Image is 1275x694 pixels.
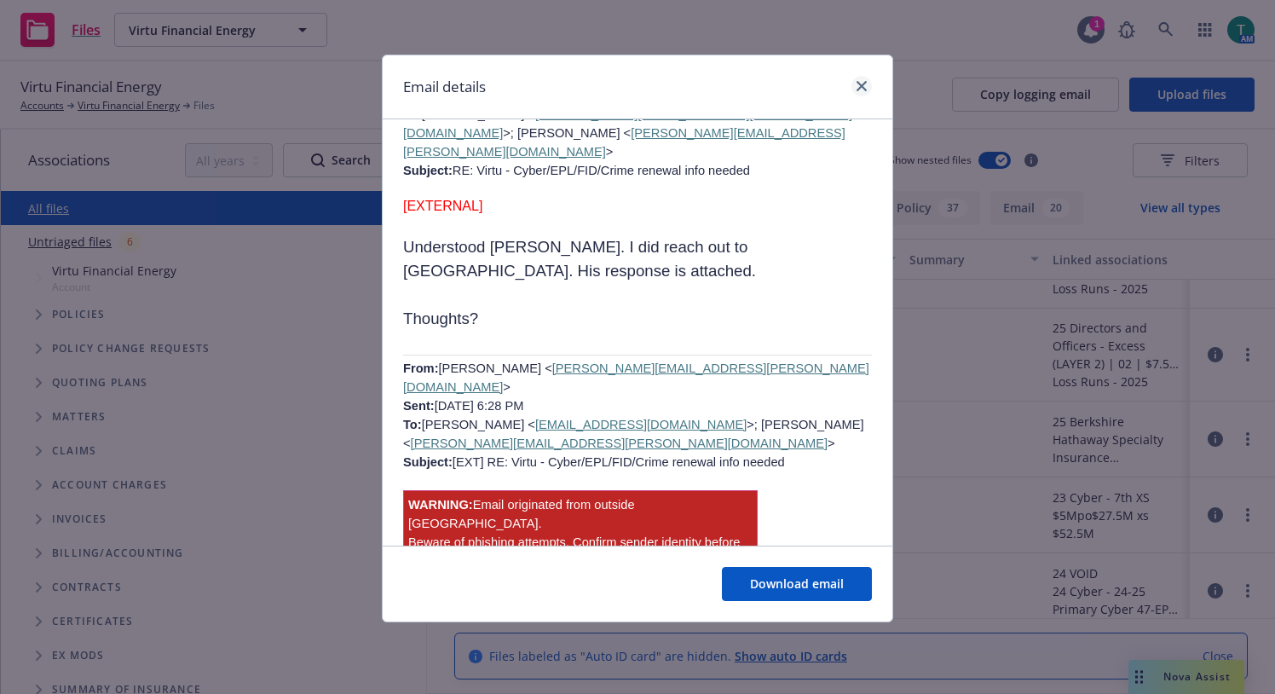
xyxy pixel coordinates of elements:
button: Download email [722,567,872,601]
b: Subject: [403,455,453,469]
a: [PERSON_NAME][EMAIL_ADDRESS][PERSON_NAME][DOMAIN_NAME] [403,361,869,394]
span: From: [403,361,439,375]
span: Thoughts? [403,309,478,327]
span: Understood [PERSON_NAME]. I did reach out to [GEOGRAPHIC_DATA]. His response is attached. [403,238,756,280]
span: WARNING: [408,498,473,512]
b: To: [403,418,422,431]
b: Subject: [403,164,453,177]
a: close [851,76,872,96]
span: Beware of phishing attempts. Confirm sender identity before responding, forwarding, clicking link... [408,535,749,568]
a: [PERSON_NAME][EMAIL_ADDRESS][PERSON_NAME][DOMAIN_NAME] [411,437,828,450]
span: [EXTERNAL] [403,199,482,213]
b: Sent: [403,399,435,413]
a: [EMAIL_ADDRESS][DOMAIN_NAME] [535,418,747,431]
span: Email originated from outside [GEOGRAPHIC_DATA]. [408,498,635,530]
span: Download email [750,575,844,592]
span: [PERSON_NAME] < > [DATE] 6:28 PM [PERSON_NAME] < >; [PERSON_NAME] < > [EXT] RE: Virtu - Cyber/EPL... [403,361,869,469]
h1: Email details [403,76,486,98]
